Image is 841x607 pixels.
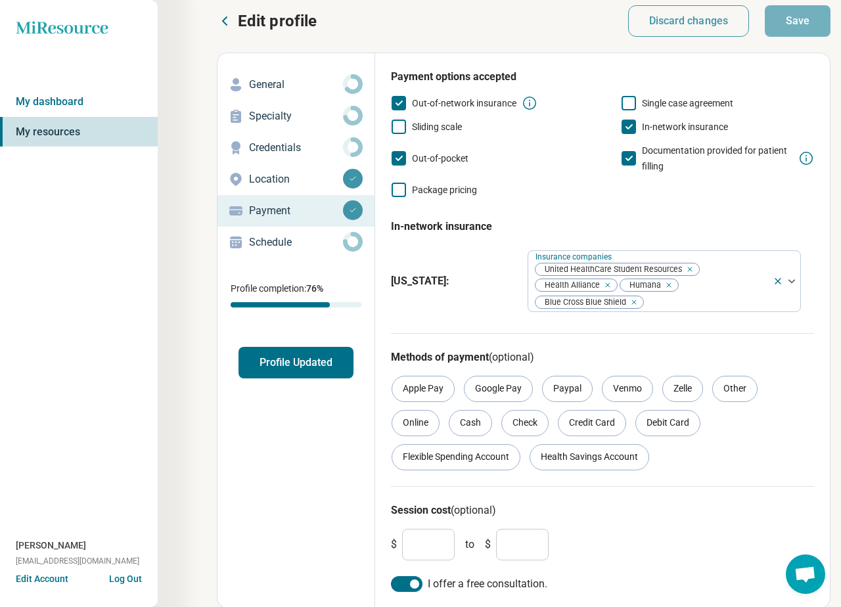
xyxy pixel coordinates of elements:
span: 76 % [306,283,323,294]
span: (optional) [451,504,496,516]
div: Apple Pay [392,376,455,402]
div: Profile completion: [217,274,375,315]
span: Sliding scale [412,122,462,132]
div: Other [712,376,758,402]
a: Specialty [217,101,375,132]
span: Blue Cross Blue Shield [535,296,630,309]
span: to [465,537,474,552]
div: Health Savings Account [530,444,649,470]
span: Package pricing [412,185,477,195]
span: In-network insurance [642,122,728,132]
div: Cash [449,410,492,436]
p: Edit profile [238,11,317,32]
legend: In-network insurance [391,208,492,245]
p: Payment [249,203,343,219]
button: Log Out [109,572,142,583]
div: Profile completion [231,302,361,307]
span: Health Alliance [535,279,604,292]
div: Zelle [662,376,703,402]
button: Profile Updated [239,347,353,378]
button: Edit Account [16,572,68,586]
span: $ [391,537,397,552]
p: Credentials [249,140,343,156]
a: Schedule [217,227,375,258]
div: Online [392,410,440,436]
span: Documentation provided for patient filling [642,145,787,171]
h3: Session cost [391,503,814,518]
p: Specialty [249,108,343,124]
h3: Payment options accepted [391,69,814,85]
div: Venmo [602,376,653,402]
div: Check [501,410,549,436]
a: Credentials [217,132,375,164]
a: Open chat [786,554,825,594]
span: Humana [620,279,665,292]
div: Credit Card [558,410,626,436]
p: Schedule [249,235,343,250]
span: [EMAIL_ADDRESS][DOMAIN_NAME] [16,555,139,567]
button: Save [765,5,830,37]
span: United HealthCare Student Resources [535,263,686,276]
a: General [217,69,375,101]
button: Edit profile [217,11,317,32]
a: Location [217,164,375,195]
span: (optional) [489,351,534,363]
div: Flexible Spending Account [392,444,520,470]
span: [US_STATE] : [391,273,517,289]
span: [PERSON_NAME] [16,539,86,552]
p: General [249,77,343,93]
span: Out-of-network insurance [412,98,516,108]
label: I offer a free consultation. [391,576,814,592]
div: Google Pay [464,376,533,402]
p: Location [249,171,343,187]
button: Discard changes [628,5,750,37]
div: Paypal [542,376,593,402]
span: Out-of-pocket [412,153,468,164]
span: $ [485,537,491,552]
label: Insurance companies [535,252,614,261]
div: Debit Card [635,410,700,436]
span: Single case agreement [642,98,733,108]
a: Payment [217,195,375,227]
h3: Methods of payment [391,349,814,365]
